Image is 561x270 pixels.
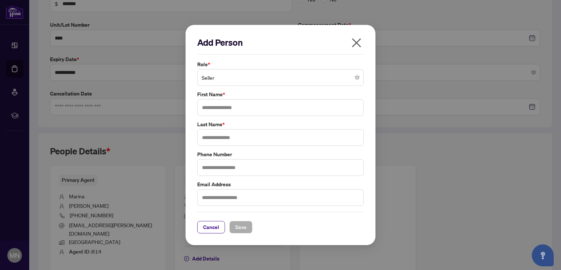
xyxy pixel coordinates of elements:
[197,120,364,128] label: Last Name
[197,37,364,48] h2: Add Person
[197,221,225,233] button: Cancel
[197,90,364,98] label: First Name
[351,37,362,49] span: close
[203,221,219,233] span: Cancel
[532,244,554,266] button: Open asap
[197,60,364,68] label: Role
[229,221,252,233] button: Save
[197,180,364,188] label: Email Address
[197,150,364,158] label: Phone Number
[202,71,359,85] span: Seller
[355,75,359,80] span: close-circle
